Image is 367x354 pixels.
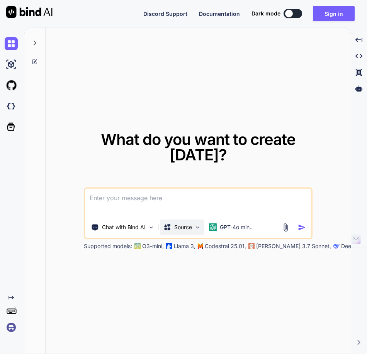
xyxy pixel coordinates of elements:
button: Discord Support [143,10,187,18]
span: What do you want to create [DATE]? [101,130,296,164]
p: Llama 3, [174,242,195,250]
img: GPT-4o mini [209,223,217,231]
img: ai-studio [5,58,18,71]
button: Sign in [313,6,355,21]
p: Codestral 25.01, [205,242,246,250]
img: chat [5,37,18,50]
p: Supported models: [84,242,132,250]
img: githubLight [5,79,18,92]
img: Llama2 [166,243,172,249]
img: claude [333,243,340,249]
img: GPT-4 [134,243,141,249]
img: claude [248,243,255,249]
span: Dark mode [251,10,280,17]
img: Mistral-AI [198,243,203,249]
span: Discord Support [143,10,187,17]
img: attachment [281,223,290,232]
img: Pick Models [194,224,201,231]
p: GPT-4o min.. [220,223,253,231]
p: O3-mini, [142,242,164,250]
p: [PERSON_NAME] 3.7 Sonnet, [256,242,331,250]
span: Documentation [199,10,240,17]
button: Documentation [199,10,240,18]
img: darkCloudIdeIcon [5,100,18,113]
p: Source [174,223,192,231]
img: icon [298,223,306,231]
img: Bind AI [6,6,53,18]
p: Chat with Bind AI [102,223,146,231]
img: signin [5,321,18,334]
img: Pick Tools [148,224,155,231]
